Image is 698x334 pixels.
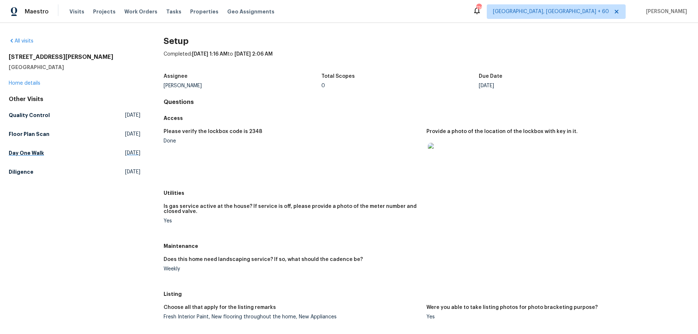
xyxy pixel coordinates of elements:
h5: Day One Walk [9,149,44,157]
h5: Were you able to take listing photos for photo bracketing purpose? [426,305,598,310]
a: Quality Control[DATE] [9,109,140,122]
h4: Questions [164,98,689,106]
h5: Is gas service active at the house? If service is off, please provide a photo of the meter number... [164,204,421,214]
h5: Total Scopes [321,74,355,79]
span: Tasks [166,9,181,14]
div: Fresh Interior Paint, New flooring throughout the home, New Appliances [164,314,421,319]
div: Done [164,138,421,144]
h5: Please verify the lockbox code is 2348 [164,129,262,134]
a: Diligence[DATE] [9,165,140,178]
h5: Utilities [164,189,689,197]
h5: Diligence [9,168,33,176]
h2: Setup [164,37,689,45]
a: Home details [9,81,40,86]
span: [DATE] [125,130,140,138]
span: Properties [190,8,218,15]
span: [DATE] [125,168,140,176]
a: All visits [9,39,33,44]
span: [DATE] 1:16 AM [192,52,228,57]
h5: Choose all that apply for the listing remarks [164,305,276,310]
div: 0 [321,83,479,88]
span: [DATE] [125,112,140,119]
span: [GEOGRAPHIC_DATA], [GEOGRAPHIC_DATA] + 60 [493,8,609,15]
h5: Assignee [164,74,188,79]
div: Other Visits [9,96,140,103]
span: [PERSON_NAME] [643,8,687,15]
a: Floor Plan Scan[DATE] [9,128,140,141]
a: Day One Walk[DATE] [9,146,140,160]
h5: Listing [164,290,689,298]
div: Yes [426,314,683,319]
div: Weekly [164,266,421,271]
div: Yes [164,218,421,224]
h5: Access [164,114,689,122]
span: [DATE] [125,149,140,157]
span: Visits [69,8,84,15]
span: Work Orders [124,8,157,15]
h5: Quality Control [9,112,50,119]
h5: Floor Plan Scan [9,130,49,138]
h2: [STREET_ADDRESS][PERSON_NAME] [9,53,140,61]
span: Projects [93,8,116,15]
h5: Provide a photo of the location of the lockbox with key in it. [426,129,578,134]
h5: Does this home need landscaping service? If so, what should the cadence be? [164,257,363,262]
h5: Due Date [479,74,502,79]
div: Completed: to [164,51,689,69]
h5: Maintenance [164,242,689,250]
span: [DATE] 2:06 AM [234,52,273,57]
div: [PERSON_NAME] [164,83,321,88]
div: 716 [476,4,481,12]
span: Maestro [25,8,49,15]
span: Geo Assignments [227,8,274,15]
h5: [GEOGRAPHIC_DATA] [9,64,140,71]
div: [DATE] [479,83,637,88]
